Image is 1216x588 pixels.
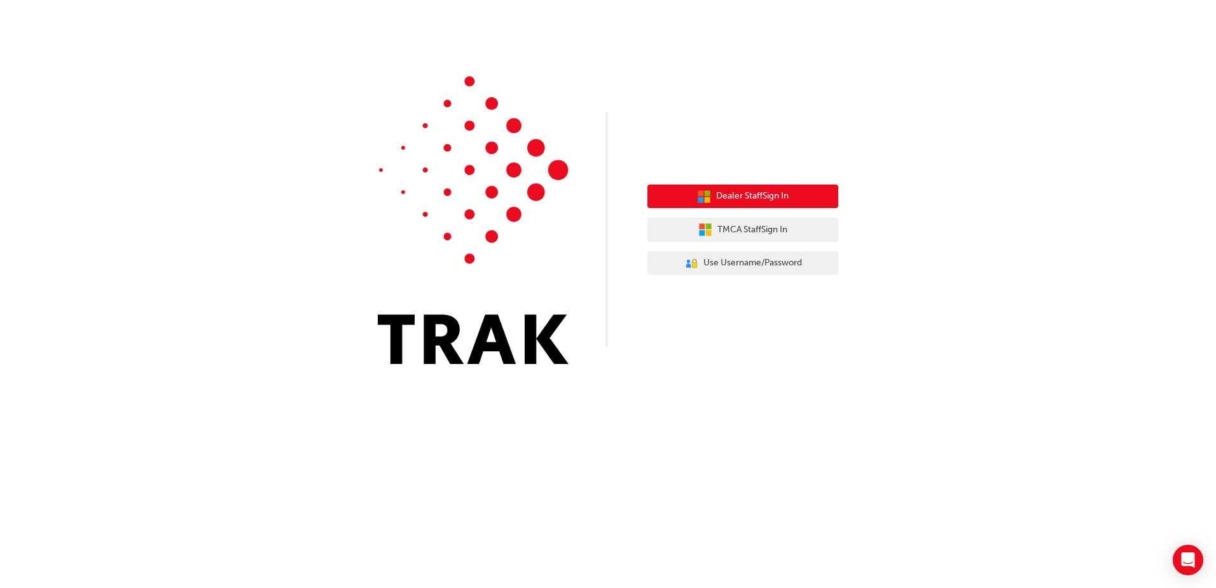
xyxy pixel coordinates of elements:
[647,251,838,276] button: Use Username/Password
[647,185,838,209] button: Dealer StaffSign In
[647,218,838,242] button: TMCA StaffSign In
[717,223,787,237] span: TMCA Staff Sign In
[716,189,789,204] span: Dealer Staff Sign In
[1173,545,1203,575] div: Open Intercom Messenger
[703,256,802,270] span: Use Username/Password
[378,76,569,364] img: Trak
